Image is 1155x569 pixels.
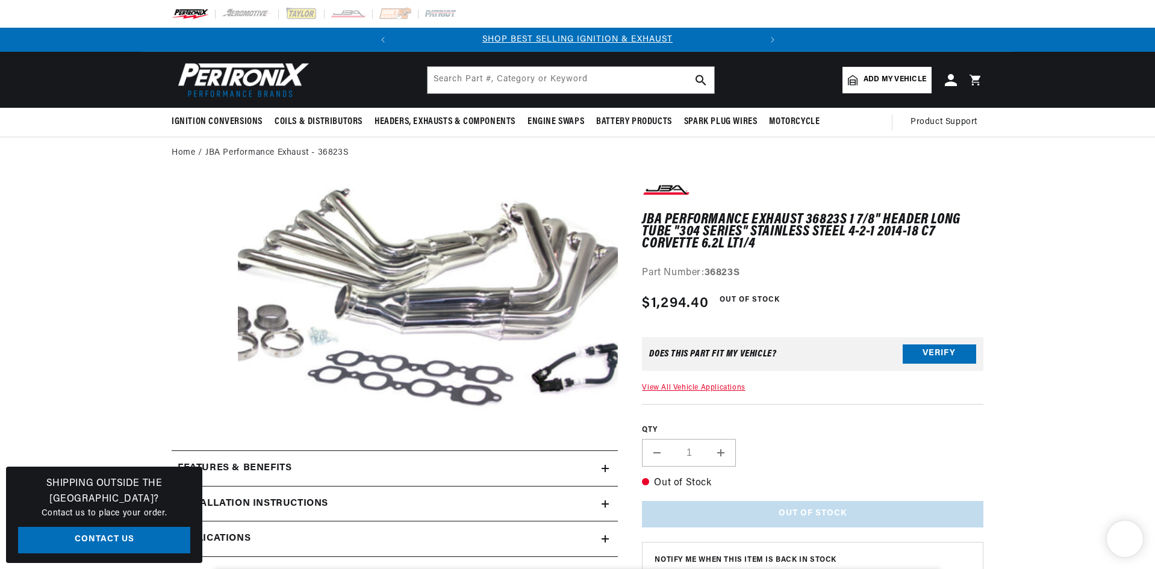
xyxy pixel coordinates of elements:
summary: Coils & Distributors [269,108,369,136]
p: Contact us to place your order. [18,507,190,520]
a: SHOP BEST SELLING IGNITION & EXHAUST [482,35,673,44]
span: Headers, Exhausts & Components [375,116,515,128]
span: Notify me when this item is back in stock [655,555,971,566]
a: Add my vehicle [842,67,932,93]
div: Part Number: [642,266,983,281]
input: Search Part #, Category or Keyword [428,67,714,93]
button: Translation missing: en.sections.announcements.previous_announcement [371,28,395,52]
summary: Engine Swaps [521,108,590,136]
span: Product Support [911,116,977,129]
nav: breadcrumbs [172,146,983,160]
a: View All Vehicle Applications [642,384,745,391]
span: Spark Plug Wires [684,116,758,128]
span: Battery Products [596,116,672,128]
label: QTY [642,425,983,435]
a: Contact Us [18,527,190,554]
h2: Installation instructions [178,496,328,512]
a: Home [172,146,195,160]
span: Out of Stock [713,293,786,308]
span: Motorcycle [769,116,820,128]
summary: Ignition Conversions [172,108,269,136]
span: Engine Swaps [528,116,584,128]
summary: Motorcycle [763,108,826,136]
span: $1,294.40 [642,293,709,314]
media-gallery: Gallery Viewer [172,181,618,427]
summary: Spark Plug Wires [678,108,764,136]
button: search button [688,67,714,93]
a: JBA Performance Exhaust - 36823S [205,146,348,160]
summary: Features & Benefits [172,451,618,486]
summary: Battery Products [590,108,678,136]
h1: JBA Performance Exhaust 36823S 1 7/8" Header Long Tube "304 Series" Stainless Steel 4-2-1 2014-18... [642,214,983,250]
span: Ignition Conversions [172,116,263,128]
span: Add my vehicle [864,74,926,86]
div: Announcement [395,33,761,46]
strong: 36823S [705,268,740,278]
h2: Features & Benefits [178,461,291,476]
a: Applications [172,521,618,557]
summary: Installation instructions [172,487,618,521]
div: Does This part fit My vehicle? [649,349,776,359]
slideshow-component: Translation missing: en.sections.announcements.announcement_bar [142,28,1013,52]
p: Out of Stock [642,476,983,491]
summary: Headers, Exhausts & Components [369,108,521,136]
h3: Shipping Outside the [GEOGRAPHIC_DATA]? [18,476,190,507]
img: Pertronix [172,59,310,101]
span: Coils & Distributors [275,116,363,128]
button: Verify [903,344,976,364]
summary: Product Support [911,108,983,137]
div: 1 of 2 [395,33,761,46]
span: Applications [178,531,251,547]
button: Translation missing: en.sections.announcements.next_announcement [761,28,785,52]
